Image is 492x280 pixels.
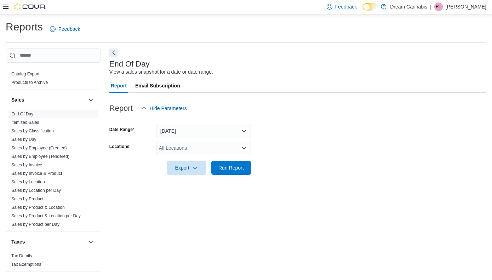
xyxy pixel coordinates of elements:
[156,124,251,138] button: [DATE]
[11,171,62,176] a: Sales by Invoice & Product
[109,144,130,149] label: Locations
[11,188,61,193] a: Sales by Location per Day
[109,68,213,76] div: View a sales snapshot for a date or date range.
[11,179,45,184] a: Sales by Location
[11,213,81,218] a: Sales by Product & Location per Day
[11,205,65,210] span: Sales by Product & Location
[11,262,41,267] span: Tax Exemptions
[11,196,44,202] span: Sales by Product
[111,79,127,93] span: Report
[87,56,95,64] button: Products
[138,101,190,115] button: Hide Parameters
[434,2,443,11] div: Robert Taylor
[211,161,251,175] button: Run Report
[109,104,133,113] h3: Report
[14,3,46,10] img: Cova
[11,111,33,117] span: End Of Day
[218,164,244,171] span: Run Report
[6,20,43,34] h1: Reports
[11,120,39,125] a: Itemized Sales
[11,222,59,227] span: Sales by Product per Day
[11,205,65,210] a: Sales by Product & Location
[135,79,180,93] span: Email Subscription
[11,96,24,103] h3: Sales
[11,137,36,142] a: Sales by Day
[87,96,95,104] button: Sales
[11,145,67,151] span: Sales by Employee (Created)
[6,70,101,90] div: Products
[6,252,101,272] div: Taxes
[11,196,44,201] a: Sales by Product
[11,72,39,76] a: Catalog Export
[11,96,85,103] button: Sales
[109,60,150,68] h3: End Of Day
[11,128,54,133] a: Sales by Classification
[109,127,135,132] label: Date Range
[335,3,357,10] span: Feedback
[109,48,118,57] button: Next
[11,145,67,150] a: Sales by Employee (Created)
[436,2,441,11] span: RT
[11,128,54,134] span: Sales by Classification
[11,112,33,116] a: End Of Day
[11,154,69,159] a: Sales by Employee (Tendered)
[47,22,83,36] a: Feedback
[11,213,81,219] span: Sales by Product & Location per Day
[87,238,95,246] button: Taxes
[11,179,45,185] span: Sales by Location
[11,222,59,227] a: Sales by Product per Day
[11,253,32,258] a: Tax Details
[11,188,61,193] span: Sales by Location per Day
[11,162,42,167] a: Sales by Invoice
[171,161,202,175] span: Export
[6,110,101,232] div: Sales
[11,238,85,245] button: Taxes
[167,161,206,175] button: Export
[11,262,41,267] a: Tax Exemptions
[11,71,39,77] span: Catalog Export
[390,2,427,11] p: Dream Cannabis
[11,253,32,259] span: Tax Details
[11,171,62,176] span: Sales by Invoice & Product
[430,2,431,11] p: |
[446,2,486,11] p: [PERSON_NAME]
[11,154,69,159] span: Sales by Employee (Tendered)
[11,238,25,245] h3: Taxes
[150,105,187,112] span: Hide Parameters
[362,3,377,11] input: Dark Mode
[58,25,80,33] span: Feedback
[11,80,48,85] a: Products to Archive
[11,162,42,168] span: Sales by Invoice
[241,145,247,151] button: Open list of options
